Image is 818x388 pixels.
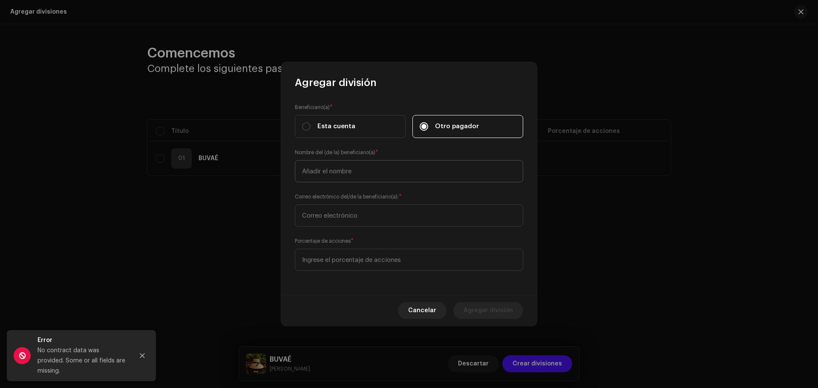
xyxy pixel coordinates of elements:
button: Agregar división [453,302,523,319]
input: Correo electrónico [295,204,523,227]
span: Agregar división [464,302,513,319]
small: Beneficiario(a) [295,103,330,112]
button: Cancelar [398,302,446,319]
span: Esta cuenta [317,122,355,131]
input: Añadir el nombre [295,160,523,182]
small: Correo electrónico del/de la beneficiario(a): [295,193,399,201]
small: Nombre del (de la) beneficiario(a) [295,148,375,157]
span: Agregar división [295,76,377,89]
span: Otro pagador [435,122,479,131]
div: Error [37,335,127,345]
span: Cancelar [408,302,436,319]
small: Porcentaje de acciones [295,237,351,245]
input: Ingrese el porcentaje de acciones [295,249,523,271]
button: Close [134,347,151,364]
div: No contract data was provided. Some or all fields are missing. [37,345,127,376]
